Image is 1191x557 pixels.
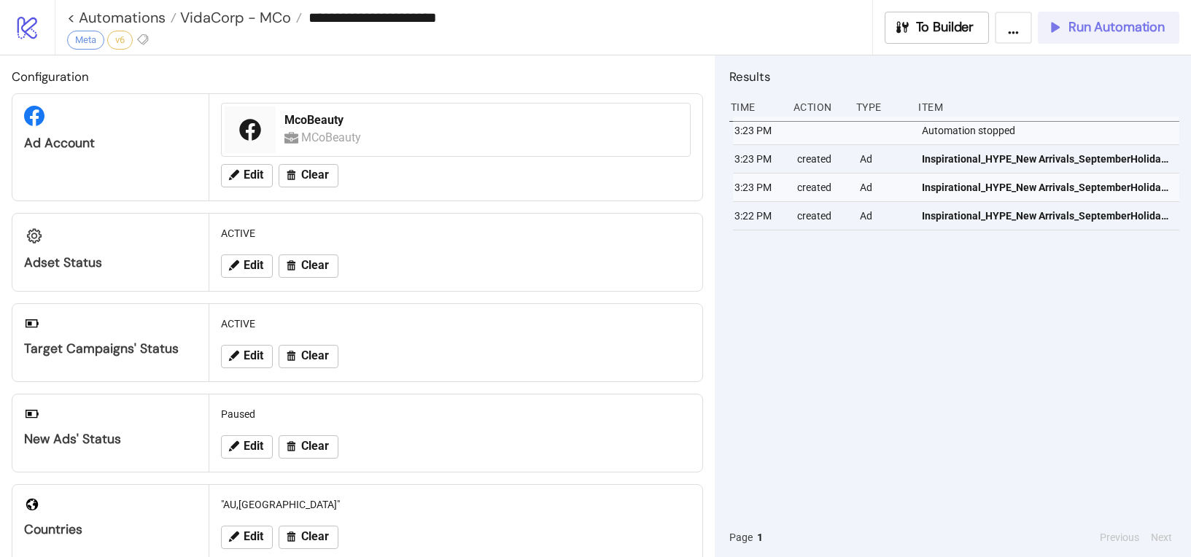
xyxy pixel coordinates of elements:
[301,440,329,453] span: Clear
[221,526,273,549] button: Edit
[301,168,329,182] span: Clear
[244,440,263,453] span: Edit
[24,431,197,448] div: New Ads' Status
[176,8,291,27] span: VidaCorp - MCo
[858,145,911,173] div: Ad
[215,310,697,338] div: ACTIVE
[922,202,1173,230] a: Inspirational_HYPE_New Arrivals_SeptemberHolidayCollectionMontanaUGC_LoFi_Video_20250918_ANZ
[221,164,273,187] button: Edit
[24,521,197,538] div: Countries
[279,526,338,549] button: Clear
[792,93,845,121] div: Action
[24,254,197,271] div: Adset Status
[215,219,697,247] div: ACTIVE
[796,145,848,173] div: created
[917,93,1179,121] div: Item
[858,202,911,230] div: Ad
[221,345,273,368] button: Edit
[920,117,1183,144] div: Automation stopped
[922,174,1173,201] a: Inspirational_HYPE_New Arrivals_SeptemberHolidayCollectionMontanaUGC_LoFi_Video_20250918_ANZ
[215,491,697,518] div: "AU,[GEOGRAPHIC_DATA]"
[733,117,785,144] div: 3:23 PM
[922,179,1173,195] span: Inspirational_HYPE_New Arrivals_SeptemberHolidayCollectionMontanaUGC_LoFi_Video_20250918_ANZ
[12,67,703,86] h2: Configuration
[279,164,338,187] button: Clear
[796,174,848,201] div: created
[733,202,785,230] div: 3:22 PM
[922,208,1173,224] span: Inspirational_HYPE_New Arrivals_SeptemberHolidayCollectionMontanaUGC_LoFi_Video_20250918_ANZ
[733,145,785,173] div: 3:23 PM
[729,529,753,545] span: Page
[995,12,1032,44] button: ...
[922,145,1173,173] a: Inspirational_HYPE_New Arrivals_SeptemberHolidayCollectionMontanaUGC_LoFi_Video_20250918_ANZ
[1038,12,1179,44] button: Run Automation
[244,349,263,362] span: Edit
[107,31,133,50] div: v6
[284,112,681,128] div: McoBeauty
[301,349,329,362] span: Clear
[24,135,197,152] div: Ad Account
[176,10,302,25] a: VidaCorp - MCo
[279,345,338,368] button: Clear
[301,259,329,272] span: Clear
[1068,19,1165,36] span: Run Automation
[1147,529,1176,545] button: Next
[733,174,785,201] div: 3:23 PM
[221,435,273,459] button: Edit
[244,168,263,182] span: Edit
[215,400,697,428] div: Paused
[279,435,338,459] button: Clear
[855,93,907,121] div: Type
[301,530,329,543] span: Clear
[244,259,263,272] span: Edit
[885,12,990,44] button: To Builder
[916,19,974,36] span: To Builder
[922,151,1173,167] span: Inspirational_HYPE_New Arrivals_SeptemberHolidayCollectionMontanaUGC_LoFi_Video_20250918_ANZ
[729,93,782,121] div: Time
[1095,529,1144,545] button: Previous
[24,340,197,357] div: Target Campaigns' Status
[67,10,176,25] a: < Automations
[858,174,911,201] div: Ad
[753,529,767,545] button: 1
[67,31,104,50] div: Meta
[221,254,273,278] button: Edit
[301,128,365,147] div: MCoBeauty
[796,202,848,230] div: created
[279,254,338,278] button: Clear
[729,67,1179,86] h2: Results
[244,530,263,543] span: Edit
